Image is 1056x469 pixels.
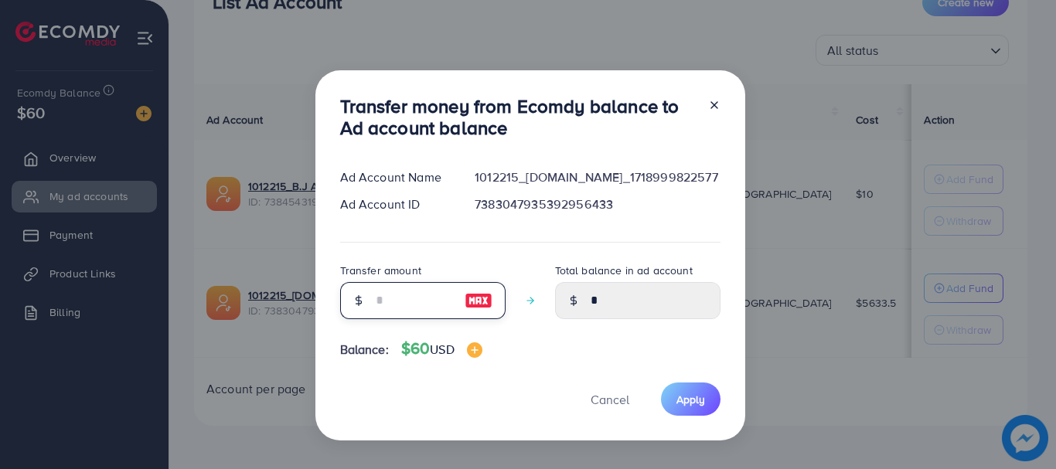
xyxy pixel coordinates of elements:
[340,95,696,140] h3: Transfer money from Ecomdy balance to Ad account balance
[676,392,705,407] span: Apply
[467,342,482,358] img: image
[462,195,732,213] div: 7383047935392956433
[401,339,482,359] h4: $60
[591,391,629,408] span: Cancel
[328,168,463,186] div: Ad Account Name
[462,168,732,186] div: 1012215_[DOMAIN_NAME]_1718999822577
[465,291,492,310] img: image
[661,382,720,416] button: Apply
[555,263,693,278] label: Total balance in ad account
[430,341,454,358] span: USD
[328,195,463,213] div: Ad Account ID
[340,341,389,359] span: Balance:
[340,263,421,278] label: Transfer amount
[571,382,649,416] button: Cancel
